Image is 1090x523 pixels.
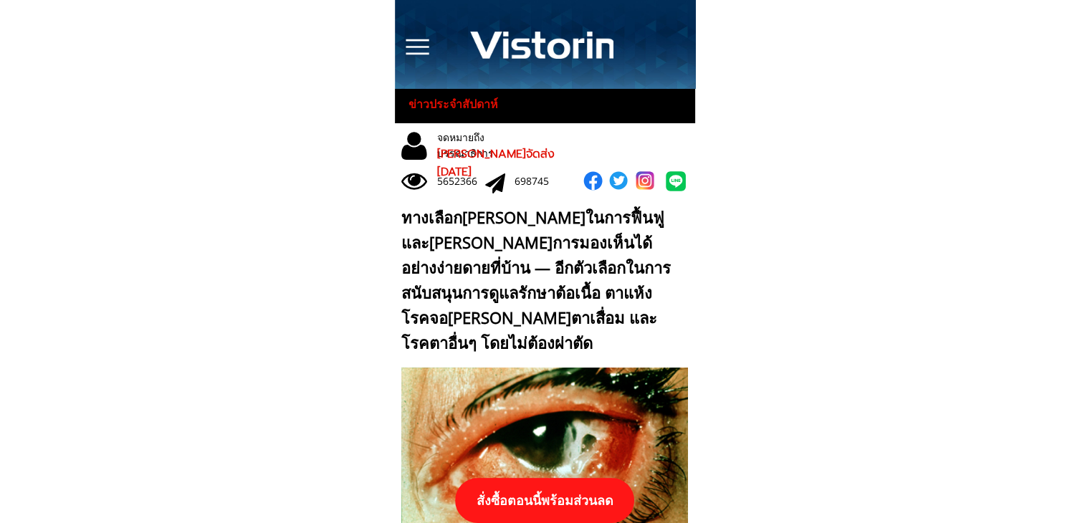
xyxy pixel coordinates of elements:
p: สั่งซื้อตอนนี้พร้อมส่วนลด [455,478,634,523]
div: 698745 [515,173,563,189]
div: ทางเลือก[PERSON_NAME]ในการฟื้นฟูและ[PERSON_NAME]การมองเห็นได้อย่างง่ายดายที่บ้าน — อีกตัวเลือกในก... [401,205,682,356]
div: 5652366 [437,173,485,189]
h3: ข่าวประจำสัปดาห์ [408,95,511,114]
div: จดหมายถึงบรรณาธิการ [437,130,540,162]
span: [PERSON_NAME]จัดส่ง [DATE] [437,145,555,181]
